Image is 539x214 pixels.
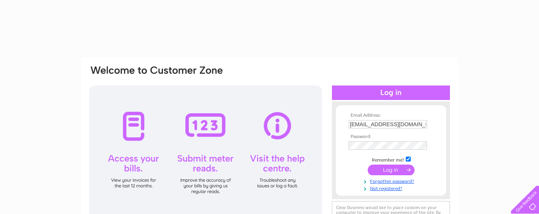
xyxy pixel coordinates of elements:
[349,177,435,184] a: Forgotten password?
[347,134,435,139] th: Password:
[347,113,435,118] th: Email Address:
[368,165,415,175] input: Submit
[347,155,435,163] td: Remember me?
[349,184,435,192] a: Not registered?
